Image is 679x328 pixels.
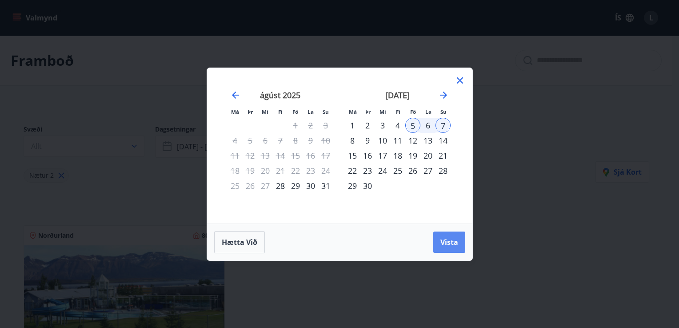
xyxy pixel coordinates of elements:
[405,163,420,178] div: 26
[230,90,241,100] div: Move backward to switch to the previous month.
[360,148,375,163] td: Choose þriðjudagur, 16. september 2025 as your check-in date. It’s available.
[273,148,288,163] td: Not available. fimmtudagur, 14. ágúst 2025
[405,163,420,178] td: Choose föstudagur, 26. september 2025 as your check-in date. It’s available.
[258,148,273,163] td: Not available. miðvikudagur, 13. ágúst 2025
[318,178,333,193] div: 31
[260,90,300,100] strong: ágúst 2025
[360,133,375,148] td: Choose þriðjudagur, 9. september 2025 as your check-in date. It’s available.
[345,163,360,178] div: 22
[243,163,258,178] td: Not available. þriðjudagur, 19. ágúst 2025
[375,148,390,163] div: 17
[360,163,375,178] div: 23
[425,108,431,115] small: La
[420,148,435,163] td: Choose laugardagur, 20. september 2025 as your check-in date. It’s available.
[214,231,265,253] button: Hætta við
[345,118,360,133] div: 1
[360,148,375,163] div: 16
[375,133,390,148] td: Choose miðvikudagur, 10. september 2025 as your check-in date. It’s available.
[405,133,420,148] td: Choose föstudagur, 12. september 2025 as your check-in date. It’s available.
[405,118,420,133] div: 5
[345,178,360,193] div: 29
[375,133,390,148] div: 10
[345,178,360,193] td: Choose mánudagur, 29. september 2025 as your check-in date. It’s available.
[273,178,288,193] div: 28
[318,178,333,193] td: Choose sunnudagur, 31. ágúst 2025 as your check-in date. It’s available.
[420,133,435,148] td: Choose laugardagur, 13. september 2025 as your check-in date. It’s available.
[435,133,451,148] td: Choose sunnudagur, 14. september 2025 as your check-in date. It’s available.
[303,178,318,193] div: 30
[303,133,318,148] td: Not available. laugardagur, 9. ágúst 2025
[218,79,462,213] div: Calendar
[435,163,451,178] td: Choose sunnudagur, 28. september 2025 as your check-in date. It’s available.
[228,133,243,148] td: Not available. mánudagur, 4. ágúst 2025
[375,118,390,133] td: Choose miðvikudagur, 3. september 2025 as your check-in date. It’s available.
[365,108,371,115] small: Þr
[243,178,258,193] td: Not available. þriðjudagur, 26. ágúst 2025
[390,118,405,133] td: Choose fimmtudagur, 4. september 2025 as your check-in date. It’s available.
[438,90,449,100] div: Move forward to switch to the next month.
[435,118,451,133] td: Selected as end date. sunnudagur, 7. september 2025
[410,108,416,115] small: Fö
[420,163,435,178] td: Choose laugardagur, 27. september 2025 as your check-in date. It’s available.
[323,108,329,115] small: Su
[303,178,318,193] td: Choose laugardagur, 30. ágúst 2025 as your check-in date. It’s available.
[258,133,273,148] td: Not available. miðvikudagur, 6. ágúst 2025
[360,178,375,193] div: 30
[349,108,357,115] small: Má
[228,178,243,193] td: Not available. mánudagur, 25. ágúst 2025
[420,118,435,133] div: 6
[318,133,333,148] td: Not available. sunnudagur, 10. ágúst 2025
[308,108,314,115] small: La
[258,178,273,193] td: Not available. miðvikudagur, 27. ágúst 2025
[258,163,273,178] td: Not available. miðvikudagur, 20. ágúst 2025
[360,133,375,148] div: 9
[345,133,360,148] td: Choose mánudagur, 8. september 2025 as your check-in date. It’s available.
[390,148,405,163] td: Choose fimmtudagur, 18. september 2025 as your check-in date. It’s available.
[396,108,400,115] small: Fi
[435,133,451,148] div: 14
[318,148,333,163] td: Not available. sunnudagur, 17. ágúst 2025
[222,237,257,247] span: Hætta við
[262,108,268,115] small: Mi
[405,148,420,163] div: 19
[360,178,375,193] td: Choose þriðjudagur, 30. september 2025 as your check-in date. It’s available.
[379,108,386,115] small: Mi
[405,148,420,163] td: Choose föstudagur, 19. september 2025 as your check-in date. It’s available.
[420,148,435,163] div: 20
[273,133,288,148] td: Not available. fimmtudagur, 7. ágúst 2025
[405,133,420,148] div: 12
[345,148,360,163] div: 15
[288,163,303,178] td: Not available. föstudagur, 22. ágúst 2025
[273,163,288,178] td: Not available. fimmtudagur, 21. ágúst 2025
[420,133,435,148] div: 13
[303,163,318,178] td: Not available. laugardagur, 23. ágúst 2025
[435,118,451,133] div: 7
[360,118,375,133] td: Choose þriðjudagur, 2. september 2025 as your check-in date. It’s available.
[435,148,451,163] td: Choose sunnudagur, 21. september 2025 as your check-in date. It’s available.
[292,108,298,115] small: Fö
[390,163,405,178] td: Choose fimmtudagur, 25. september 2025 as your check-in date. It’s available.
[345,118,360,133] td: Choose mánudagur, 1. september 2025 as your check-in date. It’s available.
[420,118,435,133] td: Selected. laugardagur, 6. september 2025
[345,163,360,178] td: Choose mánudagur, 22. september 2025 as your check-in date. It’s available.
[360,163,375,178] td: Choose þriðjudagur, 23. september 2025 as your check-in date. It’s available.
[433,232,465,253] button: Vista
[228,163,243,178] td: Not available. mánudagur, 18. ágúst 2025
[231,108,239,115] small: Má
[278,108,283,115] small: Fi
[318,163,333,178] td: Not available. sunnudagur, 24. ágúst 2025
[288,133,303,148] td: Not available. föstudagur, 8. ágúst 2025
[228,148,243,163] td: Not available. mánudagur, 11. ágúst 2025
[405,118,420,133] td: Selected as start date. föstudagur, 5. september 2025
[375,148,390,163] td: Choose miðvikudagur, 17. september 2025 as your check-in date. It’s available.
[375,118,390,133] div: 3
[390,163,405,178] div: 25
[345,148,360,163] td: Choose mánudagur, 15. september 2025 as your check-in date. It’s available.
[248,108,253,115] small: Þr
[385,90,410,100] strong: [DATE]
[288,118,303,133] td: Not available. föstudagur, 1. ágúst 2025
[390,148,405,163] div: 18
[345,133,360,148] div: 8
[375,163,390,178] td: Choose miðvikudagur, 24. september 2025 as your check-in date. It’s available.
[360,118,375,133] div: 2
